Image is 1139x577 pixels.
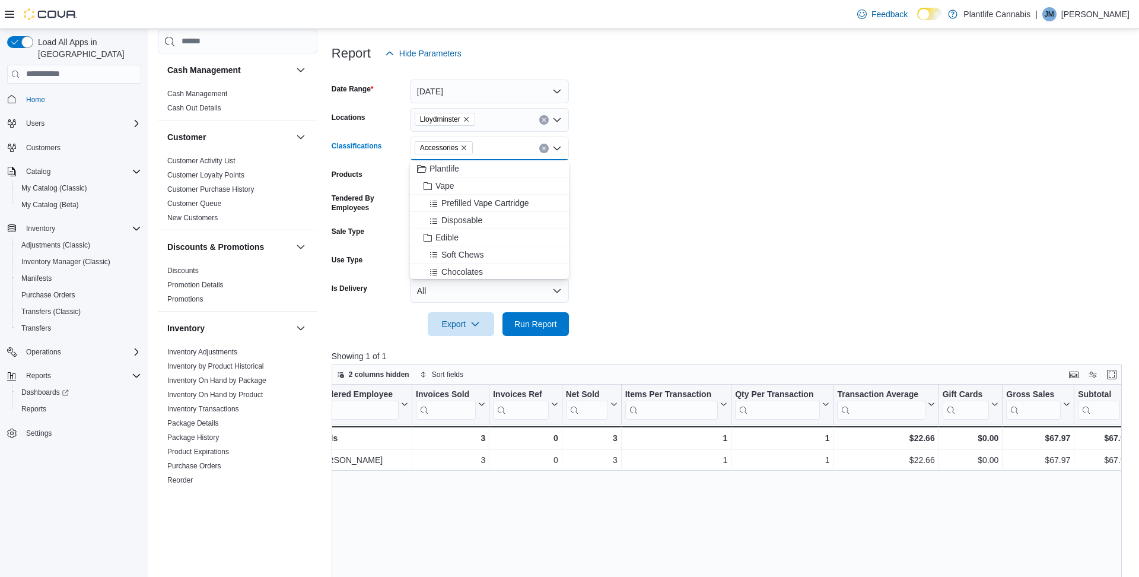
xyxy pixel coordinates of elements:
[158,345,317,506] div: Inventory
[167,462,221,470] a: Purchase Orders
[441,266,483,278] span: Chocolates
[1006,431,1070,445] div: $67.97
[21,274,52,283] span: Manifests
[17,288,80,302] a: Purchase Orders
[21,290,75,300] span: Purchase Orders
[565,431,617,445] div: 3
[332,367,414,382] button: 2 columns hidden
[735,389,820,419] div: Qty Per Transaction
[332,255,362,265] label: Use Type
[1042,7,1057,21] div: Janet Minty
[441,197,529,209] span: Prefilled Vape Cartridge
[167,362,264,371] span: Inventory by Product Historical
[167,64,241,76] h3: Cash Management
[566,453,618,467] div: 3
[12,180,146,196] button: My Catalog (Classic)
[416,389,485,419] button: Invoices Sold
[21,141,65,155] a: Customers
[314,431,408,445] div: Totals
[7,86,141,473] nav: Complex example
[837,389,934,419] button: Transaction Average
[625,389,718,419] div: Items Per Transaction
[17,181,92,195] a: My Catalog (Classic)
[167,280,224,290] span: Promotion Details
[167,214,218,222] a: New Customers
[565,389,607,419] div: Net Sold
[21,324,51,333] span: Transfers
[21,257,110,267] span: Inventory Manager (Classic)
[942,389,989,419] div: Gift Card Sales
[17,321,56,335] a: Transfers
[1006,453,1070,467] div: $67.97
[1078,389,1130,419] button: Subtotal
[410,160,569,177] button: Plantlife
[332,84,374,94] label: Date Range
[441,214,482,226] span: Disposable
[21,164,141,179] span: Catalog
[21,116,141,131] span: Users
[167,419,219,428] span: Package Details
[167,348,237,356] a: Inventory Adjustments
[565,389,607,400] div: Net Sold
[17,198,84,212] a: My Catalog (Beta)
[26,95,45,104] span: Home
[410,177,569,195] button: Vape
[735,453,829,467] div: 1
[349,370,409,379] span: 2 columns hidden
[167,391,263,399] a: Inventory On Hand by Product
[428,312,494,336] button: Export
[21,426,141,440] span: Settings
[625,431,727,445] div: 1
[167,266,199,275] span: Discounts
[21,140,141,155] span: Customers
[167,347,237,357] span: Inventory Adjustments
[17,238,95,252] a: Adjustments (Classic)
[493,389,558,419] button: Invoices Ref
[21,345,66,359] button: Operations
[17,238,141,252] span: Adjustments (Classic)
[294,321,308,335] button: Inventory
[410,279,569,303] button: All
[167,322,291,334] button: Inventory
[17,255,141,269] span: Inventory Manager (Classic)
[26,347,61,357] span: Operations
[167,376,266,385] span: Inventory On Hand by Package
[332,284,367,293] label: Is Delivery
[837,431,934,445] div: $22.66
[12,303,146,320] button: Transfers (Classic)
[1078,431,1130,445] div: $67.97
[1061,7,1130,21] p: [PERSON_NAME]
[167,213,218,223] span: New Customers
[625,389,718,400] div: Items Per Transaction
[167,241,291,253] button: Discounts & Promotions
[2,163,146,180] button: Catalog
[21,369,141,383] span: Reports
[21,164,55,179] button: Catalog
[463,116,470,123] button: Remove Lloydminster from selection in this group
[942,453,998,467] div: $0.00
[167,104,221,112] a: Cash Out Details
[493,389,548,400] div: Invoices Ref
[167,241,264,253] h3: Discounts & Promotions
[332,141,382,151] label: Classifications
[493,431,558,445] div: 0
[12,287,146,303] button: Purchase Orders
[2,344,146,360] button: Operations
[314,389,399,419] div: Tendered Employee
[735,389,820,400] div: Qty Per Transaction
[539,115,549,125] button: Clear input
[26,371,51,381] span: Reports
[17,255,115,269] a: Inventory Manager (Classic)
[167,156,236,166] span: Customer Activity List
[332,350,1130,362] p: Showing 1 of 1
[167,64,291,76] button: Cash Management
[294,130,308,144] button: Customer
[21,240,90,250] span: Adjustments (Classic)
[1006,389,1061,419] div: Gross Sales
[1078,389,1120,419] div: Subtotal
[17,385,141,400] span: Dashboards
[332,227,364,236] label: Sale Type
[552,144,562,153] button: Close list of options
